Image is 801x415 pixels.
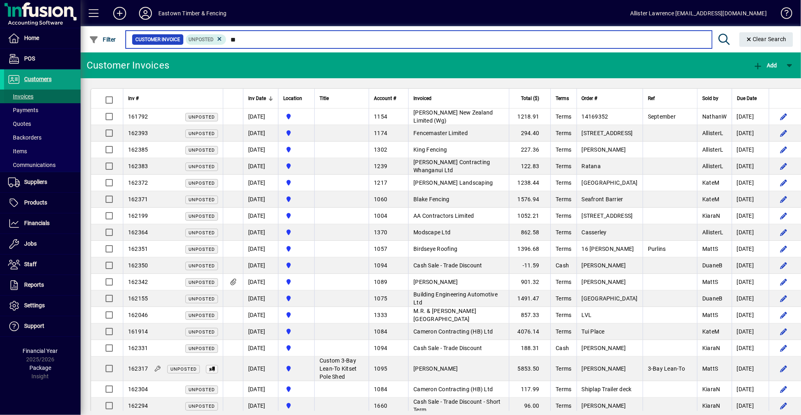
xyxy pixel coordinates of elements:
td: [DATE] [243,241,278,257]
td: [DATE] [732,257,769,274]
td: [DATE] [732,208,769,224]
div: Total ($) [514,94,546,103]
td: [DATE] [243,191,278,208]
span: Terms [556,94,569,103]
span: 162393 [128,130,148,136]
span: Quotes [8,121,31,127]
span: Unposted [189,296,215,302]
span: Terms [556,386,571,392]
span: DuaneB [702,262,723,269]
span: [PERSON_NAME] [582,279,626,285]
span: 162350 [128,262,148,269]
span: 1239 [374,163,387,169]
span: Items [8,148,27,154]
a: Payments [4,103,81,117]
span: 162046 [128,312,148,318]
span: 1057 [374,246,387,252]
a: Backorders [4,131,81,144]
span: Jobs [24,240,37,247]
span: MattS [702,312,718,318]
span: Holyoake St [283,129,309,138]
span: KiaraN [702,386,720,392]
td: [DATE] [732,398,769,414]
a: Quotes [4,117,81,131]
td: 5853.50 [509,357,550,381]
a: Home [4,28,81,48]
span: Cash [556,345,569,351]
span: Cash [556,262,569,269]
button: Edit [777,193,790,206]
span: Terms [556,295,571,302]
span: Location [283,94,302,103]
span: Unposted [189,37,214,42]
td: [DATE] [243,175,278,191]
span: Casserley [582,229,607,236]
td: [DATE] [732,290,769,307]
button: Edit [777,342,790,355]
td: [DATE] [732,191,769,208]
td: [DATE] [732,158,769,175]
td: [DATE] [732,241,769,257]
td: [DATE] [243,208,278,224]
span: Customer Invoice [135,35,180,44]
span: Staff [24,261,37,267]
span: Building Engineering Automotive Ltd [413,291,498,306]
button: Add [751,58,779,73]
span: Reports [24,282,44,288]
span: Birdseye Roofing [413,246,457,252]
td: [DATE] [243,323,278,340]
span: Suppliers [24,179,47,185]
span: Unposted [170,367,197,372]
td: [DATE] [732,224,769,241]
td: [DATE] [243,398,278,414]
span: Home [24,35,39,41]
span: Terms [556,113,571,120]
span: [PERSON_NAME] [582,365,626,372]
span: Invoiced [413,94,432,103]
td: 1238.44 [509,175,550,191]
span: Holyoake St [283,261,309,270]
a: POS [4,49,81,69]
span: [PERSON_NAME] Contracting Whanganui Ltd [413,159,490,173]
span: Purlins [648,246,666,252]
mat-chip: Customer Invoice Status: Unposted [186,34,226,45]
button: Edit [777,383,790,396]
td: [DATE] [732,142,769,158]
span: MattS [702,246,718,252]
span: [PERSON_NAME] [582,146,626,153]
span: Terms [556,229,571,236]
span: 1660 [374,402,387,409]
span: 162364 [128,229,148,236]
span: September [648,113,676,120]
span: Blake Fencing [413,196,449,202]
td: [DATE] [732,274,769,290]
div: Allister Lawrence [EMAIL_ADDRESS][DOMAIN_NAME] [630,7,767,20]
span: Support [24,323,44,329]
span: Financials [24,220,50,226]
td: [DATE] [732,381,769,398]
div: Account # [374,94,403,103]
span: 3-Bay Lean-To [648,365,685,372]
span: Add [753,62,777,69]
div: Order # [582,94,638,103]
span: KateM [702,179,719,186]
span: Unposted [189,214,215,219]
span: Cash Sale - Trade Discount [413,262,482,269]
span: 161914 [128,328,148,335]
td: [DATE] [243,108,278,125]
span: Holyoake St [283,401,309,410]
span: Unposted [189,197,215,202]
span: 162199 [128,213,148,219]
button: Edit [777,309,790,321]
span: 161792 [128,113,148,120]
td: [DATE] [243,357,278,381]
button: Edit [777,127,790,140]
span: AllisterL [702,163,723,169]
span: Terms [556,213,571,219]
span: Holyoake St [283,162,309,171]
button: Edit [777,362,790,375]
span: Seafront Barrier [582,196,623,202]
span: Fencemaster Limited [413,130,468,136]
span: 162331 [128,345,148,351]
span: Terms [556,312,571,318]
